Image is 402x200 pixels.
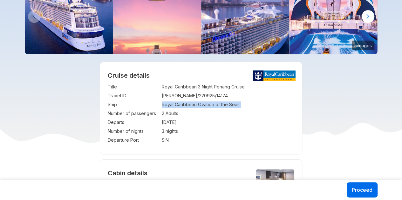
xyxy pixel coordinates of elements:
td: 3 nights [162,127,295,136]
td: 2 Adults [162,109,295,118]
td: Interior Stateroom Guarantee (ZI) [162,179,245,188]
td: : [159,179,162,188]
button: Proceed [347,182,378,197]
td: : [159,82,162,91]
td: Number of passengers [108,109,159,118]
small: 5 images [352,41,374,50]
td: Departure Port [108,136,159,145]
td: Travel ID [108,91,159,100]
h4: Cabin details [108,169,295,177]
td: : [159,100,162,109]
h2: Cruise details [108,72,295,79]
td: : [159,136,162,145]
td: SIN [162,136,295,145]
td: Royal Caribbean Ovation of the Seas [162,100,295,109]
td: : [159,91,162,100]
td: [DATE] [162,118,295,127]
td: Departs [108,118,159,127]
td: : [159,118,162,127]
td: Number of nights [108,127,159,136]
td: : [159,109,162,118]
td: Cabin type [108,179,159,188]
td: Ship [108,100,159,109]
td: : [159,127,162,136]
td: [PERSON_NAME]/220925/14174 [162,91,295,100]
td: Royal Caribbean 3 Night Penang Cruise [162,82,295,91]
td: Title [108,82,159,91]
